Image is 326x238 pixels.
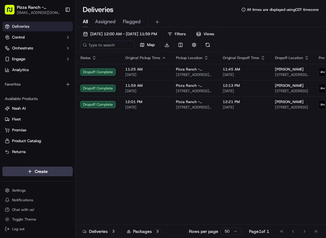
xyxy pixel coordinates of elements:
span: Assigned [95,18,116,25]
button: Nash AI [2,104,73,113]
img: 1736555255976-a54dd68f-1ca7-489b-9aae-adbdc363a1c4 [12,94,17,99]
span: Map [147,42,155,48]
span: Filters [175,31,186,37]
span: [DATE] [125,105,166,110]
span: [DATE] 12:00 AM - [DATE] 11:59 PM [90,31,157,37]
span: • [50,93,52,98]
div: We're available if you need us! [27,64,83,68]
a: 💻API Documentation [49,116,99,127]
button: See all [94,77,110,84]
span: Deliveries [12,24,29,29]
div: Favorites [2,80,73,89]
a: Product Catalog [5,138,70,144]
div: 📗 [6,119,11,124]
button: Pizza Ranch - [GEOGRAPHIC_DATA], [GEOGRAPHIC_DATA][EMAIL_ADDRESS][DOMAIN_NAME] [2,2,62,17]
span: Analytics [12,67,29,73]
span: [STREET_ADDRESS][PERSON_NAME] [176,72,213,77]
span: 12:01 PM [125,99,166,104]
span: Pylon [60,133,73,138]
button: Pizza Ranch - [GEOGRAPHIC_DATA], [GEOGRAPHIC_DATA] [17,4,60,10]
span: [DATE] [53,93,66,98]
span: 11:59 AM [125,83,166,88]
span: Returns [12,149,26,155]
span: [PERSON_NAME] [275,99,304,104]
span: Nash AI [12,106,26,111]
span: Settings [12,188,26,193]
a: Returns [5,149,70,155]
button: Product Catalog [2,136,73,146]
span: All times are displayed using CDT timezone [247,7,319,12]
button: Returns [2,147,73,157]
button: Start new chat [103,59,110,67]
span: [DATE] [125,89,166,93]
a: Nash AI [5,106,70,111]
span: Chat with us! [12,207,34,212]
div: Deliveries [83,228,117,234]
span: Pizza Ranch - [GEOGRAPHIC_DATA], [GEOGRAPHIC_DATA] [176,83,213,88]
span: [STREET_ADDRESS][PERSON_NAME] [275,72,309,77]
a: Powered byPylon [43,133,73,138]
div: Page 1 of 1 [249,228,269,234]
button: Map [137,41,158,49]
span: [STREET_ADDRESS][PERSON_NAME] [176,105,213,110]
button: Create [2,167,73,176]
button: Notifications [2,196,73,204]
h1: Deliveries [83,5,113,14]
span: Original Dropoff Time [223,55,259,60]
button: Views [193,30,217,38]
div: Packages [127,228,161,234]
button: Engage [2,54,73,64]
button: Log out [2,225,73,233]
span: [DATE] [223,89,265,93]
div: 💻 [51,119,56,124]
input: Type to search [80,41,135,49]
span: Knowledge Base [12,118,46,124]
span: [DATE] [223,72,265,77]
span: Product Catalog [12,138,41,144]
span: Create [35,168,48,174]
span: [STREET_ADDRESS][PERSON_NAME] [176,89,213,93]
button: Chat with us! [2,205,73,214]
span: [DATE] [125,72,166,77]
span: 12:21 PM [223,99,265,104]
span: Notifications [12,198,33,202]
a: Analytics [2,65,73,75]
img: 1756434665150-4e636765-6d04-44f2-b13a-1d7bbed723a0 [13,58,24,68]
span: [PERSON_NAME] [275,83,304,88]
button: Settings [2,186,73,195]
a: 📗Knowledge Base [4,116,49,127]
span: [STREET_ADDRESS] [275,105,309,110]
button: Orchestrate [2,43,73,53]
span: Log out [12,227,24,231]
button: [DATE] 12:00 AM - [DATE] 11:59 PM [80,30,160,38]
span: Dropoff Location [275,55,303,60]
a: Deliveries [2,22,73,31]
span: Original Pickup Time [125,55,160,60]
span: [PERSON_NAME] [275,67,304,72]
div: Available Products [2,94,73,104]
button: Filters [165,30,188,38]
span: Flagged [123,18,141,25]
button: Fleet [2,114,73,124]
span: API Documentation [57,118,97,124]
button: Refresh [203,41,212,49]
img: Nash [6,6,18,18]
div: Start new chat [27,58,99,64]
button: [EMAIL_ADDRESS][DOMAIN_NAME] [17,10,60,15]
img: Joseph V. [6,88,16,97]
span: Orchestrate [12,45,33,51]
span: All [83,18,88,25]
span: Views [203,31,214,37]
div: 3 [110,229,117,234]
span: Control [12,35,25,40]
p: Welcome 👋 [6,24,110,34]
span: Toggle Theme [12,217,36,222]
span: Pickup Location [176,55,203,60]
p: Rows per page [189,228,218,234]
button: Control [2,33,73,42]
img: 1736555255976-a54dd68f-1ca7-489b-9aae-adbdc363a1c4 [6,58,17,68]
span: 11:45 AM [223,67,265,72]
span: Status [80,55,91,60]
